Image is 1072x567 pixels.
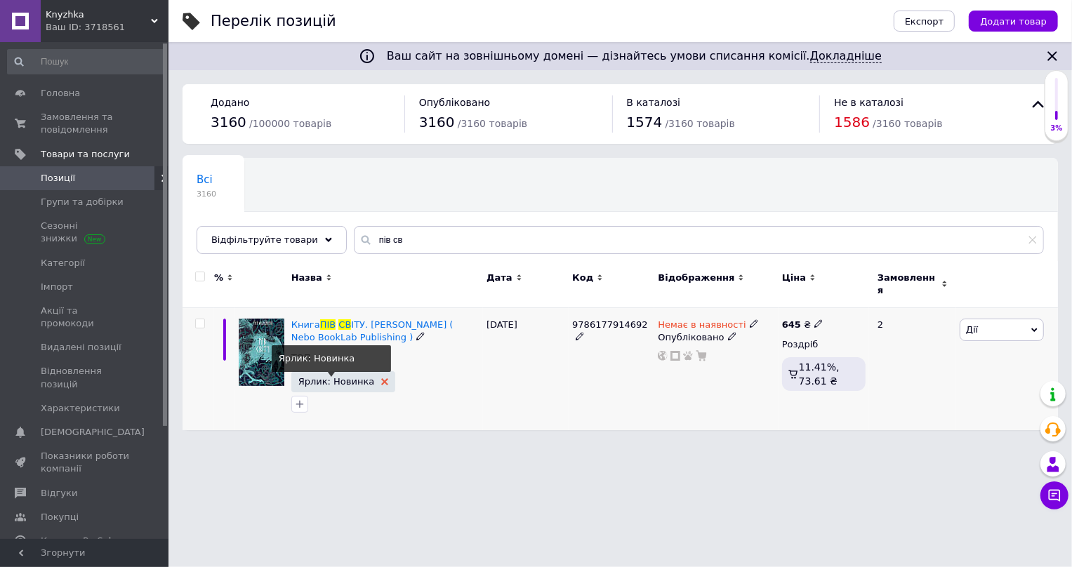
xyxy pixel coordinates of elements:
span: Показники роботи компанії [41,450,130,475]
div: 2 [869,308,956,430]
input: Пошук по назві позиції, артикулу і пошуковим запитам [354,226,1044,254]
span: Додано [211,97,249,108]
span: Всі [197,173,213,186]
div: Роздріб [782,338,866,351]
div: Перелік позицій [211,14,336,29]
span: Імпорт [41,281,73,293]
span: Код [572,272,593,284]
span: Акції та промокоди [41,305,130,330]
span: СВ [338,319,351,330]
span: Книга [291,319,320,330]
span: Відображення [658,272,734,284]
span: Відновлення позицій [41,365,130,390]
span: 3160 [197,189,216,199]
span: Додати товар [980,16,1047,27]
input: Пошук [7,49,165,74]
span: Замовлення та повідомлення [41,111,130,136]
span: Замовлення [878,272,938,297]
span: 1574 [627,114,663,131]
span: ПІВ [320,319,336,330]
span: Ваш сайт на зовнішньому домені — дізнайтесь умови списання комісії. [387,49,882,63]
span: / 3160 товарів [458,118,527,129]
span: Немає в наявності [658,319,746,334]
a: КнигаПІВСВІТУ. [PERSON_NAME] ( Nebo BookLab Publishing ) [291,319,454,342]
span: Відфільтруйте товари [211,234,318,245]
div: Ярлик: Новинка [279,352,384,365]
span: Характеристики [41,402,120,415]
span: Категорії [41,257,85,269]
span: 3160 [211,114,246,131]
div: [DATE] [483,308,569,430]
span: Не в каталозі [834,97,904,108]
span: В каталозі [627,97,681,108]
span: Експорт [905,16,944,27]
button: Чат з покупцем [1040,481,1068,509]
span: Knyzhka [46,8,151,21]
span: % [214,272,223,284]
button: Додати товар [969,11,1058,32]
span: Дії [966,324,978,335]
span: Ціна [782,272,806,284]
span: Відгуки [41,487,77,500]
div: 3% [1045,124,1068,133]
span: / 100000 товарів [249,118,331,129]
span: Групи та добірки [41,196,124,208]
div: ₴ [782,319,823,331]
span: 11.41%, 73.61 ₴ [799,361,840,387]
span: Покупці [41,511,79,523]
span: Видалені позиції [41,341,121,354]
span: Назва [291,272,322,284]
img: Книга ПІВ СВІТУ. Джо Аберкромбі ( Nebo BookLab Publishing ) [239,319,284,386]
div: Опубліковано [658,331,775,344]
span: Ярлик: Новинка [298,377,375,386]
span: [DEMOGRAPHIC_DATA] [41,426,145,439]
span: Каталог ProSale [41,535,117,547]
span: ІТУ. [PERSON_NAME] ( Nebo BookLab Publishing ) [291,319,454,342]
span: / 3160 товарів [873,118,942,129]
span: 3160 [419,114,455,131]
span: Дата [487,272,512,284]
div: Ваш ID: 3718561 [46,21,168,34]
b: 645 [782,319,801,330]
span: Головна [41,87,80,100]
span: 9786177914692 [572,319,648,330]
span: Товари та послуги [41,148,130,161]
span: Опубліковано [419,97,491,108]
span: Сезонні знижки [41,220,130,245]
span: 1586 [834,114,870,131]
button: Експорт [894,11,955,32]
a: Докладніше [810,49,882,63]
span: Позиції [41,172,75,185]
svg: Закрити [1044,48,1061,65]
span: / 3160 товарів [666,118,735,129]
